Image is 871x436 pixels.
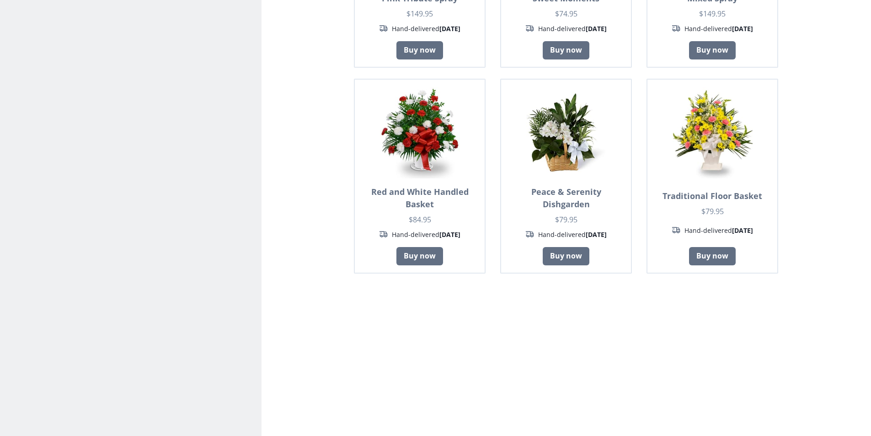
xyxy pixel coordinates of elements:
a: Buy now [543,247,589,265]
a: Buy now [396,247,443,265]
a: Buy now [396,41,443,59]
a: Buy now [543,41,589,59]
a: Buy now [689,41,736,59]
a: Buy now [689,247,736,265]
